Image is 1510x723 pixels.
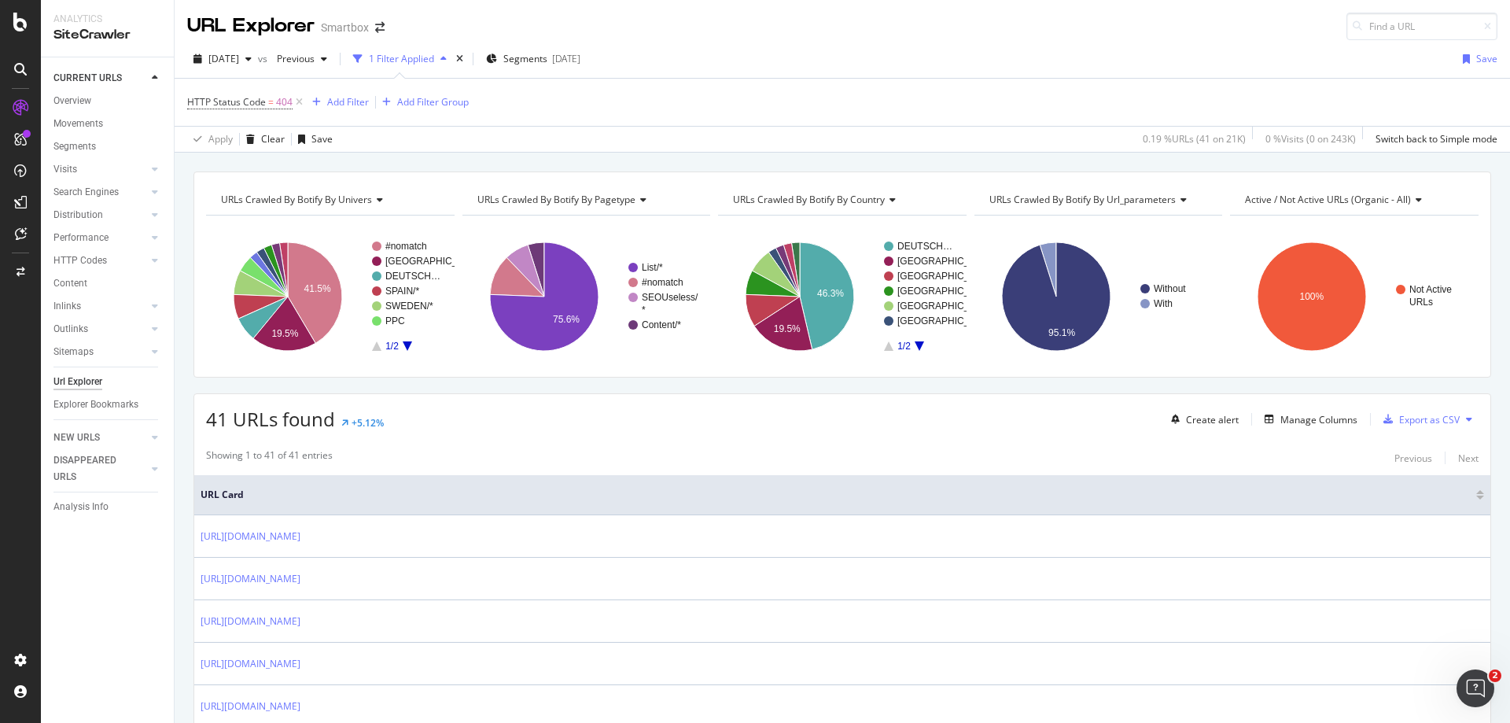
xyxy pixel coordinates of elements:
a: Outlinks [53,321,147,338]
a: [URL][DOMAIN_NAME] [201,699,300,714]
div: Next [1458,452,1479,465]
span: vs [258,52,271,65]
a: [URL][DOMAIN_NAME] [201,571,300,587]
div: Overview [53,93,91,109]
span: URLs Crawled By Botify By univers [221,193,372,206]
a: Movements [53,116,163,132]
span: URLs Crawled By Botify By pagetype [477,193,635,206]
div: Outlinks [53,321,88,338]
div: Sitemaps [53,344,94,360]
span: Active / Not Active URLs (organic - all) [1245,193,1411,206]
svg: A chart. [1230,228,1479,365]
div: Apply [208,132,233,146]
div: Explorer Bookmarks [53,397,138,413]
text: [GEOGRAPHIC_DATA] [897,271,996,282]
div: Distribution [53,207,103,223]
button: Add Filter Group [376,93,469,112]
div: DISAPPEARED URLS [53,452,133,485]
div: Content [53,275,87,292]
a: Inlinks [53,298,147,315]
div: Showing 1 to 41 of 41 entries [206,448,333,467]
div: Search Engines [53,184,119,201]
text: [GEOGRAPHIC_DATA] [897,315,996,326]
a: [URL][DOMAIN_NAME] [201,614,300,629]
button: 1 Filter Applied [347,46,453,72]
h4: URLs Crawled By Botify By univers [218,187,440,212]
text: SPAIN/* [385,286,419,297]
text: 19.5% [271,328,298,339]
text: 1/2 [385,341,399,352]
text: #nomatch [385,241,427,252]
button: Save [1457,46,1497,72]
text: [GEOGRAPHIC_DATA] [897,286,996,297]
a: Url Explorer [53,374,163,390]
div: Add Filter [327,95,369,109]
div: Save [1476,52,1497,65]
span: Segments [503,52,547,65]
a: Content [53,275,163,292]
div: Visits [53,161,77,178]
text: [GEOGRAPHIC_DATA] [897,301,996,312]
div: Clear [261,132,285,146]
div: Add Filter Group [397,95,469,109]
text: Not Active [1409,284,1452,295]
span: 41 URLs found [206,406,335,432]
div: URL Explorer [187,13,315,39]
div: Export as CSV [1399,413,1460,426]
div: Movements [53,116,103,132]
button: Next [1458,448,1479,467]
div: Segments [53,138,96,155]
svg: A chart. [974,228,1223,365]
iframe: Intercom live chat [1457,670,1494,707]
text: [GEOGRAPHIC_DATA] [897,256,996,267]
span: URLs Crawled By Botify By url_parameters [989,193,1176,206]
a: [URL][DOMAIN_NAME] [201,656,300,672]
text: URLs [1409,297,1433,308]
text: #nomatch [642,277,683,288]
text: 46.3% [817,288,844,299]
text: Without [1154,283,1186,294]
div: arrow-right-arrow-left [375,22,385,33]
a: CURRENT URLS [53,70,147,87]
div: Analytics [53,13,161,26]
text: SWEDEN/* [385,301,433,312]
text: 19.5% [774,323,801,334]
span: = [268,95,274,109]
button: Switch back to Simple mode [1369,127,1497,152]
button: Segments[DATE] [480,46,587,72]
a: DISAPPEARED URLS [53,452,147,485]
div: Smartbox [321,20,369,35]
div: Previous [1394,452,1432,465]
div: 1 Filter Applied [369,52,434,65]
div: SiteCrawler [53,26,161,44]
div: +5.12% [352,416,384,430]
a: [URL][DOMAIN_NAME] [201,529,300,544]
a: Visits [53,161,147,178]
text: DEUTSCH… [897,241,952,252]
div: Inlinks [53,298,81,315]
button: Save [292,127,333,152]
button: Apply [187,127,233,152]
text: 1/2 [897,341,911,352]
svg: A chart. [462,228,711,365]
text: SEOUseless/ [642,292,698,303]
text: 41.5% [304,283,331,294]
text: Content/* [642,319,681,330]
span: 2025 Jul. 28th [208,52,239,65]
a: Analysis Info [53,499,163,515]
span: HTTP Status Code [187,95,266,109]
h4: URLs Crawled By Botify By country [730,187,952,212]
button: [DATE] [187,46,258,72]
text: PPC [385,315,405,326]
div: A chart. [718,228,967,365]
svg: A chart. [206,228,455,365]
input: Find a URL [1346,13,1497,40]
div: 0.19 % URLs ( 41 on 21K ) [1143,132,1246,146]
span: URLs Crawled By Botify By country [733,193,885,206]
div: NEW URLS [53,430,100,446]
div: Switch back to Simple mode [1376,132,1497,146]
